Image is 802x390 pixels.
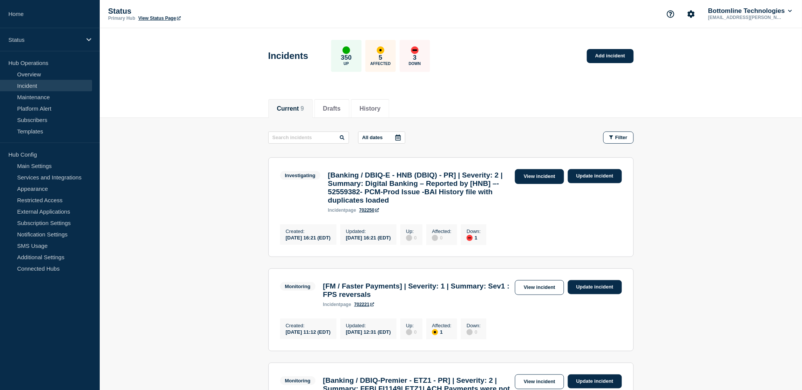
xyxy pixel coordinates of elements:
a: View incident [515,169,564,184]
div: disabled [467,329,473,335]
button: Drafts [323,105,341,112]
p: All dates [362,135,383,140]
div: [DATE] 11:12 (EDT) [286,328,331,335]
button: Bottomline Technologies [707,7,794,15]
div: 1 [467,234,481,241]
div: [DATE] 16:21 (EDT) [346,234,391,241]
span: Monitoring [280,376,316,385]
p: 350 [341,54,352,62]
button: Account settings [683,6,699,22]
button: All dates [358,132,405,144]
p: Down : [467,228,481,234]
div: 0 [467,328,481,335]
p: Created : [286,228,331,234]
a: View incident [515,374,564,389]
p: Down : [467,323,481,328]
p: 5 [379,54,382,62]
div: [DATE] 12:31 (EDT) [346,328,391,335]
h1: Incidents [268,51,308,61]
a: 702250 [359,208,379,213]
p: 3 [413,54,416,62]
div: down [467,235,473,241]
p: Up : [406,323,417,328]
span: incident [323,302,341,307]
div: 1 [432,328,451,335]
div: 0 [406,328,417,335]
div: affected [432,329,438,335]
button: Support [663,6,679,22]
button: Current 9 [277,105,304,112]
span: Filter [615,135,628,140]
button: Filter [603,132,634,144]
p: Updated : [346,228,391,234]
p: page [328,208,356,213]
p: Affected : [432,323,451,328]
span: 9 [301,105,304,112]
p: Created : [286,323,331,328]
a: Add incident [587,49,634,63]
p: Affected : [432,228,451,234]
p: Primary Hub [108,16,135,21]
a: Update incident [568,169,622,183]
a: 702221 [354,302,374,307]
p: Up [344,62,349,66]
span: Monitoring [280,282,316,291]
p: Status [108,7,260,16]
p: Affected [370,62,391,66]
h3: [Banking / DBIQ-E - HNB (DBIQ) - PR] | Severity: 2 | Summary: Digital Banking – Reported by [HNB]... [328,171,511,205]
div: 0 [406,234,417,241]
span: Investigating [280,171,320,180]
div: disabled [432,235,438,241]
p: page [323,302,351,307]
button: History [360,105,381,112]
div: up [343,46,350,54]
div: disabled [406,235,412,241]
a: Update incident [568,374,622,388]
a: View Status Page [138,16,180,21]
input: Search incidents [268,132,349,144]
p: Updated : [346,323,391,328]
div: [DATE] 16:21 (EDT) [286,234,331,241]
div: disabled [406,329,412,335]
a: View incident [515,280,564,295]
div: affected [377,46,384,54]
div: 0 [432,234,451,241]
p: Status [8,36,81,43]
a: Update incident [568,280,622,294]
div: down [411,46,419,54]
h3: [FM / Faster Payments] | Severity: 1 | Summary: Sev1 : FPS reversals [323,282,511,299]
p: Down [409,62,421,66]
span: incident [328,208,346,213]
p: [EMAIL_ADDRESS][PERSON_NAME][DOMAIN_NAME] [707,15,786,20]
p: Up : [406,228,417,234]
